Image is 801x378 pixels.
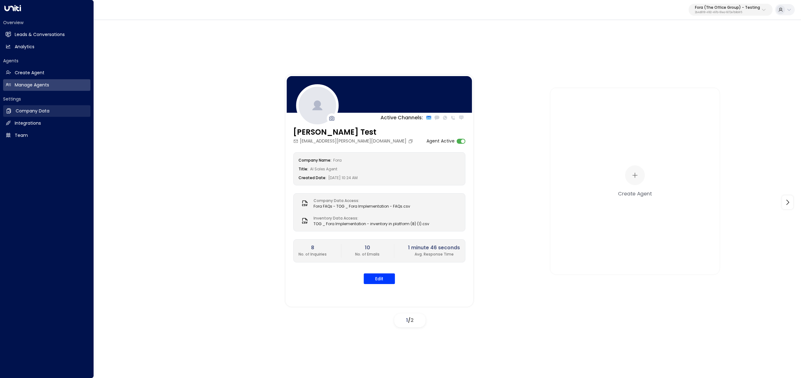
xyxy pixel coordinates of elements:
[314,221,429,227] span: TOG _ Fora Implementation - inventory in platform (8) (1).csv
[293,138,415,144] div: [EMAIL_ADDRESS][PERSON_NAME][DOMAIN_NAME]
[298,251,327,257] p: No. of Inquiries
[364,273,395,284] button: Edit
[15,44,34,50] h2: Analytics
[298,244,327,251] h2: 8
[695,11,760,14] p: 2b4d81f8-4182-497b-81ea-6072e7b9b915
[298,166,308,172] label: Title:
[408,139,415,144] button: Copy
[394,313,426,327] div: /
[3,41,90,53] a: Analytics
[3,29,90,40] a: Leads & Conversations
[406,317,408,324] span: 1
[411,317,414,324] span: 2
[15,31,65,38] h2: Leads & Conversations
[15,132,28,139] h2: Team
[16,108,49,114] h2: Company Data
[408,244,460,251] h2: 1 minute 46 seconds
[314,198,407,204] label: Company Data Access:
[355,244,380,251] h2: 10
[15,82,49,88] h2: Manage Agents
[695,6,760,9] p: Fora (The Office Group) - Testing
[426,138,455,144] label: Agent Active
[3,67,90,79] a: Create Agent
[3,58,90,64] h2: Agents
[298,175,326,180] label: Created Date:
[298,158,331,163] label: Company Name:
[15,120,41,127] h2: Integrations
[314,215,426,221] label: Inventory Data Access:
[3,105,90,117] a: Company Data
[689,4,773,16] button: Fora (The Office Group) - Testing2b4d81f8-4182-497b-81ea-6072e7b9b915
[3,117,90,129] a: Integrations
[314,204,410,209] span: Fora FAQs - TOG _ Fora Implementation - FAQs.csv
[3,79,90,91] a: Manage Agents
[333,158,342,163] span: Fora
[380,114,423,122] p: Active Channels:
[618,189,652,197] div: Create Agent
[3,130,90,141] a: Team
[310,166,337,172] span: AI Sales Agent
[15,70,44,76] h2: Create Agent
[293,127,415,138] h3: [PERSON_NAME] Test
[408,251,460,257] p: Avg. Response Time
[328,175,358,180] span: [DATE] 10:24 AM
[355,251,380,257] p: No. of Emails
[3,96,90,102] h2: Settings
[3,19,90,26] h2: Overview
